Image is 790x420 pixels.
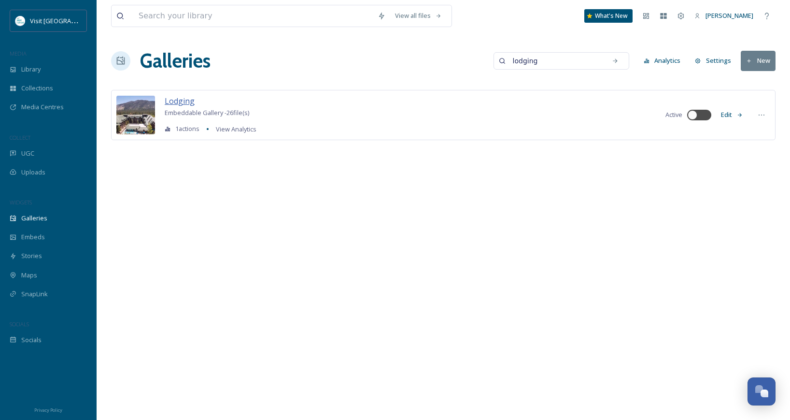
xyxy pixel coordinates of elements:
[34,404,62,415] a: Privacy Policy
[216,125,256,133] span: View Analytics
[21,149,34,158] span: UGC
[639,51,686,70] button: Analytics
[716,105,748,124] button: Edit
[21,102,64,112] span: Media Centres
[690,6,758,25] a: [PERSON_NAME]
[21,65,41,74] span: Library
[705,11,753,20] span: [PERSON_NAME]
[34,407,62,413] span: Privacy Policy
[508,51,602,71] input: Search
[21,290,48,299] span: SnapLink
[15,16,25,26] img: download.jpeg
[665,110,682,119] span: Active
[390,6,447,25] a: View all files
[21,251,42,261] span: Stories
[10,134,30,141] span: COLLECT
[741,51,776,71] button: New
[690,51,741,70] a: Settings
[165,96,195,106] span: Lodging
[165,108,249,117] span: Embeddable Gallery - 26 file(s)
[211,123,256,135] a: View Analytics
[10,320,29,328] span: SOCIALS
[21,335,42,345] span: Socials
[21,84,53,93] span: Collections
[134,5,373,27] input: Search your library
[748,377,776,406] button: Open Chat
[21,214,47,223] span: Galleries
[584,9,633,23] a: What's New
[30,16,105,25] span: Visit [GEOGRAPHIC_DATA]
[140,46,211,75] a: Galleries
[690,51,736,70] button: Settings
[21,168,45,177] span: Uploads
[21,232,45,242] span: Embeds
[10,50,27,57] span: MEDIA
[116,96,155,134] img: 4f09be8c-b64b-4832-889b-a85be043b926.jpg
[175,124,199,133] span: 1 actions
[639,51,691,70] a: Analytics
[10,199,32,206] span: WIDGETS
[21,271,37,280] span: Maps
